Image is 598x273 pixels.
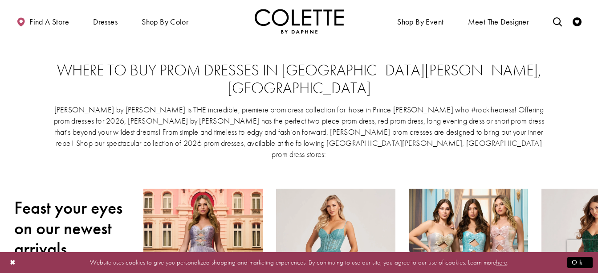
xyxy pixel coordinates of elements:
[14,198,130,259] h2: Feast your eyes on our newest arrivals
[255,9,344,33] a: Visit Home Page
[53,104,545,160] p: [PERSON_NAME] by [PERSON_NAME] is THE incredible, premiere prom dress collection for those in Pri...
[395,9,446,33] span: Shop By Event
[29,17,69,26] span: Find a store
[14,9,71,33] a: Find a store
[139,9,191,33] span: Shop by color
[551,9,564,33] a: Toggle search
[255,9,344,33] img: Colette by Daphne
[142,17,188,26] span: Shop by color
[5,255,20,270] button: Close Dialog
[468,17,529,26] span: Meet the designer
[32,62,566,97] h2: Where to buy prom dresses in [GEOGRAPHIC_DATA][PERSON_NAME], [GEOGRAPHIC_DATA]
[91,9,120,33] span: Dresses
[93,17,118,26] span: Dresses
[397,17,443,26] span: Shop By Event
[64,256,534,269] p: Website uses cookies to give you personalized shopping and marketing experiences. By continuing t...
[567,257,593,268] button: Submit Dialog
[496,258,507,267] a: here
[570,9,584,33] a: Check Wishlist
[466,9,532,33] a: Meet the designer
